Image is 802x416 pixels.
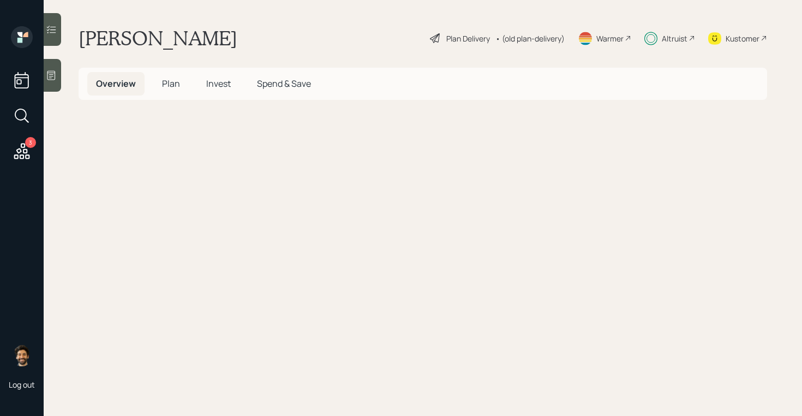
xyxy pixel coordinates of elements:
div: Plan Delivery [446,33,490,44]
div: Kustomer [726,33,759,44]
div: 3 [25,137,36,148]
span: Plan [162,78,180,90]
span: Overview [96,78,136,90]
img: eric-schwartz-headshot.png [11,344,33,366]
div: • (old plan-delivery) [495,33,565,44]
span: Spend & Save [257,78,311,90]
div: Altruist [662,33,687,44]
div: Warmer [596,33,624,44]
div: Log out [9,379,35,390]
span: Invest [206,78,231,90]
h1: [PERSON_NAME] [79,26,237,50]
